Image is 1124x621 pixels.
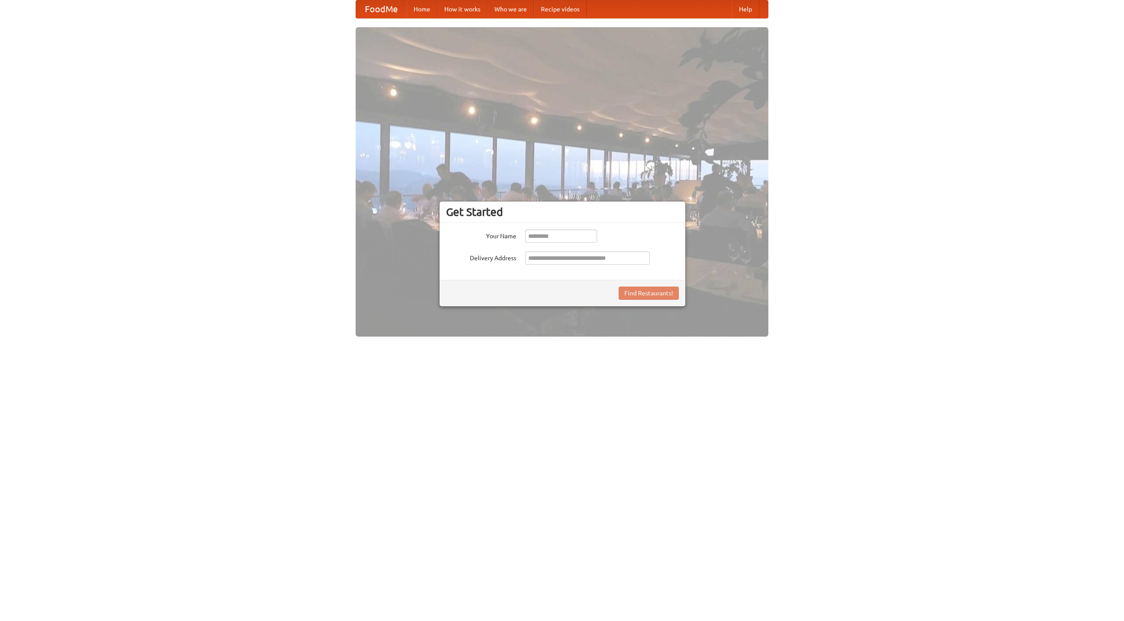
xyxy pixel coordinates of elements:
a: Who we are [487,0,534,18]
h3: Get Started [446,205,679,219]
a: Home [407,0,437,18]
a: FoodMe [356,0,407,18]
a: Recipe videos [534,0,587,18]
label: Your Name [446,230,516,241]
label: Delivery Address [446,251,516,262]
button: Find Restaurants! [619,287,679,300]
a: How it works [437,0,487,18]
a: Help [732,0,759,18]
